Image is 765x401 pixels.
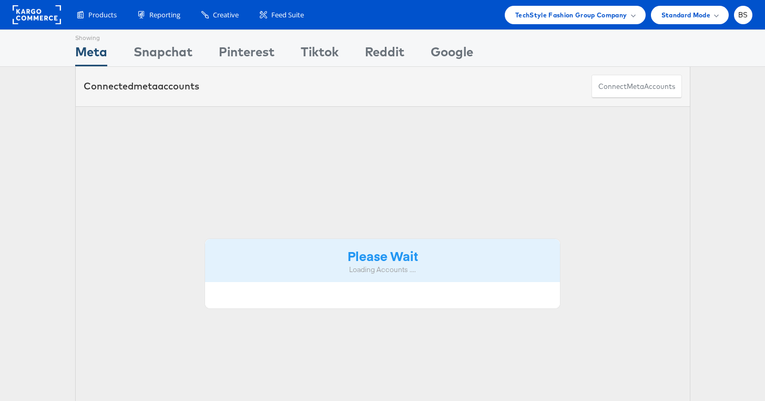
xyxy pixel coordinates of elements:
[431,43,473,66] div: Google
[738,12,748,18] span: BS
[591,75,682,98] button: ConnectmetaAccounts
[271,10,304,20] span: Feed Suite
[88,10,117,20] span: Products
[134,80,158,92] span: meta
[515,9,627,21] span: TechStyle Fashion Group Company
[84,79,199,93] div: Connected accounts
[213,265,553,275] div: Loading Accounts ....
[134,43,192,66] div: Snapchat
[219,43,274,66] div: Pinterest
[661,9,710,21] span: Standard Mode
[627,82,644,92] span: meta
[75,43,107,66] div: Meta
[213,10,239,20] span: Creative
[365,43,404,66] div: Reddit
[348,247,418,264] strong: Please Wait
[301,43,339,66] div: Tiktok
[75,30,107,43] div: Showing
[149,10,180,20] span: Reporting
